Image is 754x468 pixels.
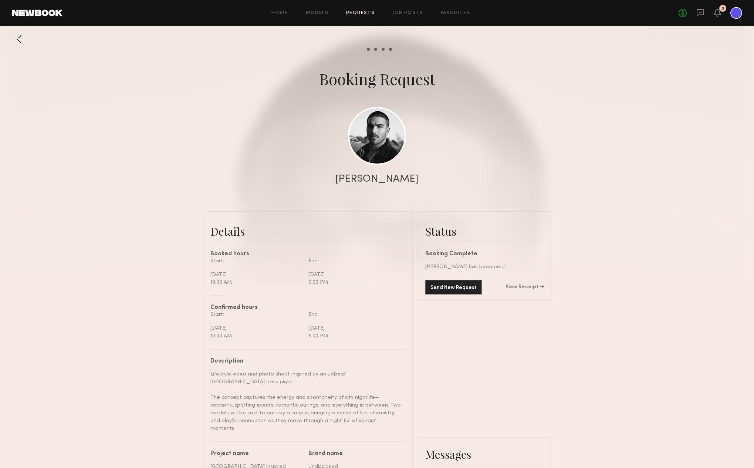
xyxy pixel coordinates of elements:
div: Confirmed hours [210,305,406,311]
div: Status [425,224,544,239]
div: [DATE] [210,271,303,279]
a: Favorites [441,11,470,16]
div: Lifestyle video and photo shoot inspired by an upbeat [GEOGRAPHIC_DATA] date night. The concept c... [210,370,401,432]
button: Send New Request [425,280,482,294]
div: [PERSON_NAME] has been paid. [425,263,544,271]
div: Description [210,358,401,364]
div: 3 [722,7,724,11]
div: [PERSON_NAME] [335,174,419,184]
a: Job Posts [392,11,423,16]
a: View Receipt [506,284,544,290]
div: Booked hours [210,251,406,257]
div: Booking Request [319,68,435,89]
div: [DATE] [308,271,401,279]
div: Brand name [308,451,401,457]
div: Details [210,224,406,239]
a: Home [271,11,288,16]
div: Project name [210,451,303,457]
div: End: [308,311,401,319]
div: Booking Complete [425,251,544,257]
div: [DATE] [210,324,303,332]
div: 10:00 AM [210,279,303,286]
div: 10:00 AM [210,332,303,340]
a: Requests [346,11,375,16]
a: Models [306,11,328,16]
div: Messages [425,447,544,462]
div: Start: [210,257,303,265]
div: End: [308,257,401,265]
div: Start: [210,311,303,319]
div: 6:00 PM [308,332,401,340]
div: 6:00 PM [308,279,401,286]
div: [DATE] [308,324,401,332]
